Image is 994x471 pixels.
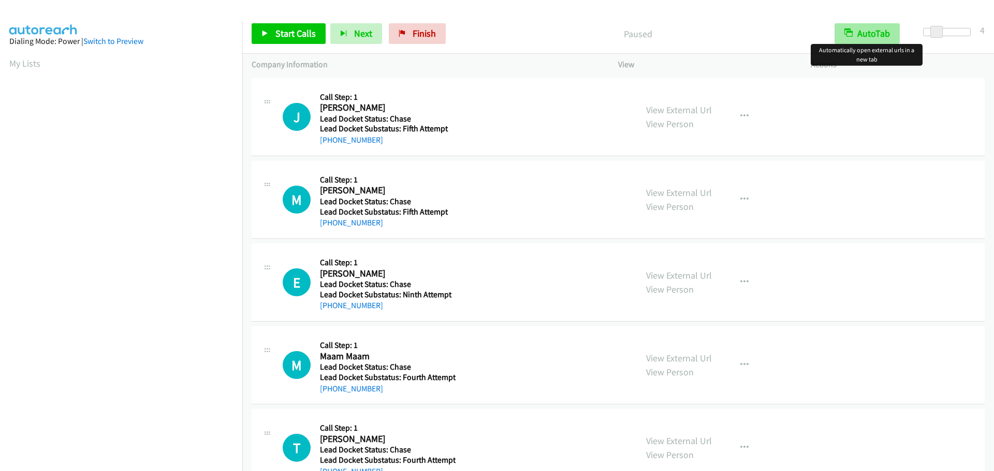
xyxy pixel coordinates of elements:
a: Start Calls [252,23,326,44]
h5: Lead Docket Status: Chase [320,445,456,455]
a: Switch to Preview [83,36,143,46]
a: View External Url [646,187,712,199]
h5: Lead Docket Substatus: Fifth Attempt [320,207,452,217]
a: View External Url [646,352,712,364]
div: Dialing Mode: Power | [9,35,233,48]
h5: Lead Docket Substatus: Fourth Attempt [320,372,456,383]
a: View Person [646,449,694,461]
div: 4 [980,23,985,37]
h1: T [283,434,311,462]
h5: Lead Docket Status: Chase [320,279,452,290]
h1: M [283,186,311,214]
h1: M [283,351,311,379]
h2: [PERSON_NAME] [320,433,452,445]
div: The call is yet to be attempted [283,103,311,131]
span: Finish [413,27,436,39]
p: Company Information [252,58,600,71]
h1: J [283,103,311,131]
a: [PHONE_NUMBER] [320,384,383,393]
h2: [PERSON_NAME] [320,185,452,196]
h2: Maam Maam [320,351,452,362]
h5: Lead Docket Status: Chase [320,114,452,124]
a: [PHONE_NUMBER] [320,300,383,310]
a: View Person [646,366,694,378]
span: Next [354,27,372,39]
h5: Lead Docket Status: Chase [320,196,452,207]
div: The call is yet to be attempted [283,434,311,462]
div: The call is yet to be attempted [283,268,311,296]
h5: Lead Docket Status: Chase [320,362,456,372]
a: [PHONE_NUMBER] [320,218,383,227]
a: View External Url [646,104,712,116]
span: Start Calls [275,27,316,39]
a: [PHONE_NUMBER] [320,135,383,145]
div: The call is yet to be attempted [283,351,311,379]
h5: Call Step: 1 [320,257,452,268]
h5: Lead Docket Substatus: Ninth Attempt [320,290,452,300]
button: AutoTab [835,23,900,44]
a: View Person [646,201,694,212]
p: View [618,58,792,71]
h1: E [283,268,311,296]
h5: Call Step: 1 [320,92,452,102]
h5: Call Step: 1 [320,423,456,433]
h2: [PERSON_NAME] [320,268,452,280]
a: My Lists [9,57,40,69]
h5: Call Step: 1 [320,175,452,185]
a: View External Url [646,269,712,281]
h5: Call Step: 1 [320,340,456,351]
div: The call is yet to be attempted [283,186,311,214]
p: Paused [460,27,816,41]
h5: Lead Docket Substatus: Fifth Attempt [320,124,452,134]
h5: Lead Docket Substatus: Fourth Attempt [320,455,456,465]
a: View Person [646,283,694,295]
a: View Person [646,118,694,130]
a: View External Url [646,435,712,447]
a: Finish [389,23,446,44]
h2: [PERSON_NAME] [320,102,452,114]
div: Automatically open external urls in a new tab [811,44,923,66]
button: Next [330,23,382,44]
